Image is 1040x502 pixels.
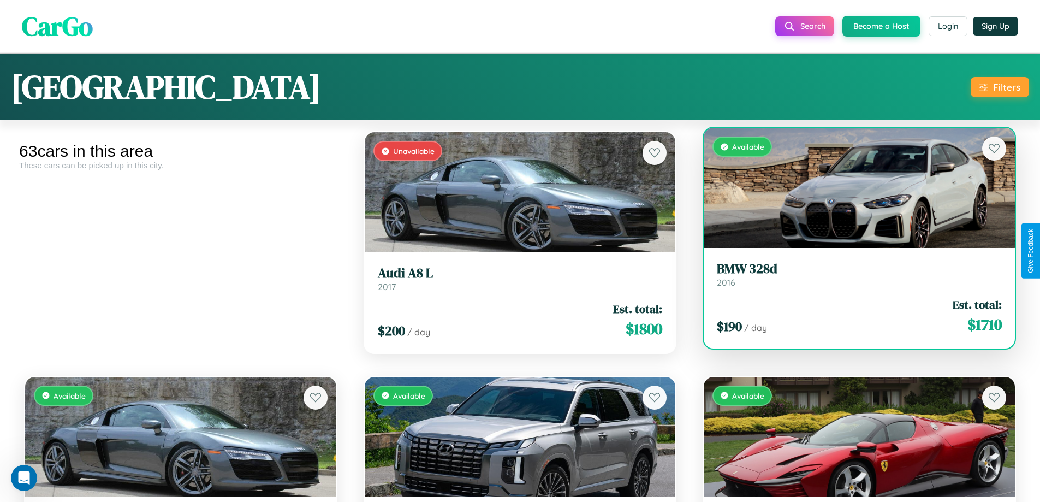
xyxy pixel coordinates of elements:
[393,146,435,156] span: Unavailable
[22,8,93,44] span: CarGo
[929,16,967,36] button: Login
[971,77,1029,97] button: Filters
[717,277,735,288] span: 2016
[732,391,764,400] span: Available
[717,317,742,335] span: $ 190
[993,81,1020,93] div: Filters
[732,142,764,151] span: Available
[407,327,430,338] span: / day
[11,64,321,109] h1: [GEOGRAPHIC_DATA]
[378,322,405,340] span: $ 200
[626,318,662,340] span: $ 1800
[613,301,662,317] span: Est. total:
[19,161,342,170] div: These cars can be picked up in this city.
[967,314,1002,335] span: $ 1710
[378,265,663,281] h3: Audi A8 L
[54,391,86,400] span: Available
[378,265,663,292] a: Audi A8 L2017
[973,17,1018,36] button: Sign Up
[1027,229,1035,273] div: Give Feedback
[378,281,396,292] span: 2017
[953,297,1002,312] span: Est. total:
[775,16,834,36] button: Search
[744,322,767,333] span: / day
[19,142,342,161] div: 63 cars in this area
[717,261,1002,277] h3: BMW 328d
[393,391,425,400] span: Available
[717,261,1002,288] a: BMW 328d2016
[800,21,825,31] span: Search
[842,16,920,37] button: Become a Host
[11,465,37,491] iframe: Intercom live chat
